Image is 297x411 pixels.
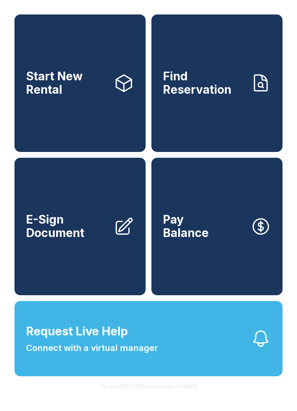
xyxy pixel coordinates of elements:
a: Start New Rental [14,14,146,152]
a: PayBalance [151,158,283,295]
span: Request Live Help [26,323,128,340]
a: Find Reservation [151,14,283,152]
span: E-Sign Document [26,213,108,240]
button: Request Live HelpConnect with a virtual manager [14,301,283,376]
button: VersionPE2CWShLHxwLdo7nhiB05 [94,376,203,397]
span: Pay Balance [163,213,209,240]
span: Find Reservation [163,70,245,96]
span: Start New Rental [26,70,108,96]
span: Connect with a virtual manager [26,342,158,355]
a: E-Sign Document [14,158,146,295]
